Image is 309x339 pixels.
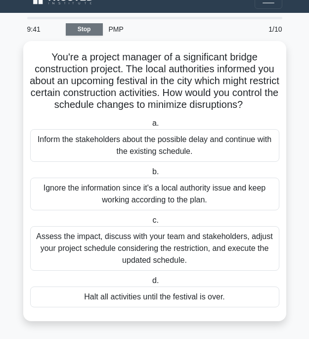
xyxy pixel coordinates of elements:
a: Stop [66,23,103,36]
div: 1/10 [244,19,288,39]
div: Assess the impact, discuss with your team and stakeholders, adjust your project schedule consider... [30,226,279,271]
div: PMP [103,19,244,39]
span: b. [152,167,159,176]
div: Halt all activities until the festival is over. [30,287,279,307]
span: a. [152,119,159,127]
span: c. [153,216,159,224]
h5: You're a project manager of a significant bridge construction project. The local authorities info... [29,51,280,111]
span: d. [152,276,159,285]
div: 9:41 [21,19,66,39]
div: Ignore the information since it's a local authority issue and keep working according to the plan. [30,178,279,210]
div: Inform the stakeholders about the possible delay and continue with the existing schedule. [30,129,279,162]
